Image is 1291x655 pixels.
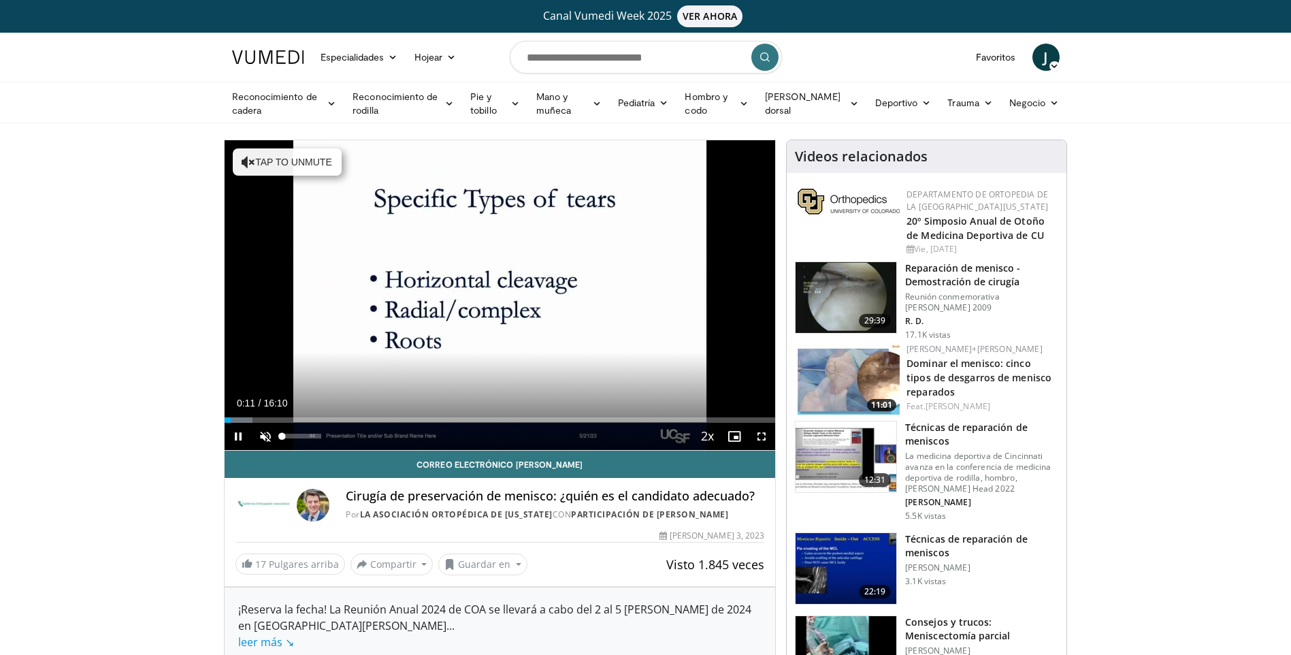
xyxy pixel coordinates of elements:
a: Pie y tobillo [462,90,528,117]
p: Reunión conmemorativa [PERSON_NAME] 2009 [905,291,1058,313]
a: 12:31 Técnicas de reparación de meniscos La medicina deportiva de Cincinnati avanza en la confere... [795,421,1058,522]
div: Progress Bar [225,417,776,423]
font: Trauma [947,96,979,110]
h3: Técnicas de reparación de meniscos [905,421,1058,448]
a: Hojear [406,44,465,71]
a: [PERSON_NAME] dorsal [757,90,867,117]
button: Compartir [350,554,434,575]
span: VER AHORA [677,5,742,27]
h4: Videos relacionados [795,148,928,165]
a: Dominar el menisco: cinco tipos de desgarros de menisco reparados [906,357,1051,398]
font: Pediatría [618,96,655,110]
font: Canal Vumedi Week 2025 [543,8,672,23]
a: Pediatría [610,89,677,116]
img: 94ae3d2f-7541-4d8f-8622-eb1b71a67ce5.150x105_q85_crop-smart_upscale.jpg [796,421,896,492]
a: [PERSON_NAME]+[PERSON_NAME] [906,343,1043,355]
button: Guardar en [438,554,527,575]
span: 16:10 [263,398,287,409]
a: Negocio [1001,89,1068,116]
button: Unmute [252,423,279,450]
a: [PERSON_NAME] [926,400,990,412]
p: La medicina deportiva de Cincinnati avanza en la conferencia de medicina deportiva de rodilla, ho... [905,451,1058,494]
p: 17.1K vistas [905,330,951,340]
font: Reconocimiento de rodilla [353,90,440,117]
font: Por CON [346,509,728,520]
button: Pause [225,423,252,450]
a: 17 Pulgares arriba [235,554,345,575]
a: PARTICIPACIÓN de [PERSON_NAME] [571,509,728,520]
font: Feat. [906,400,990,412]
span: ... [238,618,455,650]
img: 355603a8-37da-49b6-856f-e00d7e9307d3.png.150x105_q85_autocrop_double_scale_upscale_version-0.2.png [798,189,900,214]
a: 22:19 Técnicas de reparación de meniscos [PERSON_NAME] 3.1K vistas [795,532,1058,605]
span: 29:39 [859,314,892,327]
img: Logotipo de VuMedi [232,50,304,64]
video-js: Reproductor de video [225,140,776,451]
span: Visto 1.845 veces [666,556,764,573]
p: 5.5K vistas [905,511,946,522]
font: ¡Reserva la fecha! La Reunión Anual 2024 de COA se llevará a cabo del 2 al 5 [PERSON_NAME] de 202... [238,602,751,650]
h3: Consejos y trucos: Meniscectomía parcial [905,616,1058,643]
div: Volume Level [282,434,321,438]
a: 11:01 [798,343,900,415]
button: Enable picture-in-picture mode [721,423,748,450]
a: Correo electrónico [PERSON_NAME] [225,451,776,478]
p: [PERSON_NAME] [905,497,1058,508]
a: Favoritos [968,44,1024,71]
button: Tap to unmute [233,148,342,176]
a: leer más ↘ [238,635,294,650]
h3: Reparación de menisco - Demostración de cirugía [905,261,1058,289]
a: 20º Simposio Anual de Otoño de Medicina Deportiva de CU [906,214,1045,242]
p: 3.1K vistas [905,576,946,587]
font: [PERSON_NAME] dorsal [765,90,845,117]
a: J [1032,44,1060,71]
font: Hombro y codo [685,90,734,117]
font: Especialidades [321,50,385,64]
font: Reconocimiento de cadera [232,90,323,117]
font: Mano y muñeca [536,90,588,117]
span: 22:19 [859,585,892,598]
a: Reconocimiento de cadera [224,90,345,117]
font: Pie y tobillo [470,90,506,117]
a: Mano y muñeca [528,90,610,117]
button: Playback Rate [693,423,721,450]
font: Deportivo [875,96,918,110]
font: Pulgares arriba [255,558,339,571]
font: Guardar en [458,557,510,571]
a: Hombro y codo [676,90,756,117]
span: / [259,398,261,409]
a: Reconocimiento de rodilla [344,90,462,117]
img: 44c00b1e-3a75-4e34-bb5c-37c6caafe70b.150x105_q85_crop-smart_upscale.jpg [798,343,900,415]
span: 17 [255,558,266,571]
a: Departamento de Ortopedia de la [GEOGRAPHIC_DATA][US_STATE] [906,189,1048,212]
h3: Técnicas de reparación de meniscos [905,532,1058,560]
img: hunt_3.png.150x105_q85_crop-smart_upscale.jpg [796,262,896,333]
input: Buscar temas, intervenciones [510,41,782,74]
font: Negocio [1009,96,1046,110]
p: [PERSON_NAME] [905,562,1058,573]
font: [PERSON_NAME] 3, 2023 [670,530,764,542]
font: Hojear [414,50,442,64]
a: Trauma [939,89,1001,116]
a: la Asociación Ortopédica de [US_STATE] [360,509,553,520]
img: d7c155e4-6827-4b21-b19c-fb422b4aaa41.150x105_q85_crop-smart_upscale.jpg [796,533,896,604]
a: 29:39 Reparación de menisco - Demostración de cirugía Reunión conmemorativa [PERSON_NAME] 2009 R.... [795,261,1058,340]
font: Vie, [DATE] [914,243,957,255]
button: Fullscreen [748,423,775,450]
span: 11:01 [867,399,896,411]
span: 0:11 [237,398,255,409]
a: Canal Vumedi Week 2025VER AHORA [234,5,1058,27]
font: Compartir [370,557,416,571]
a: Deportivo [867,89,940,116]
img: Avatar [297,489,329,522]
span: 12:31 [859,473,892,487]
h4: Cirugía de preservación de menisco: ¿quién es el candidato adecuado? [346,489,764,504]
a: Especialidades [312,44,406,71]
p: R. D. [905,316,1058,327]
img: Asociación Ortopédica de California [235,489,292,522]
